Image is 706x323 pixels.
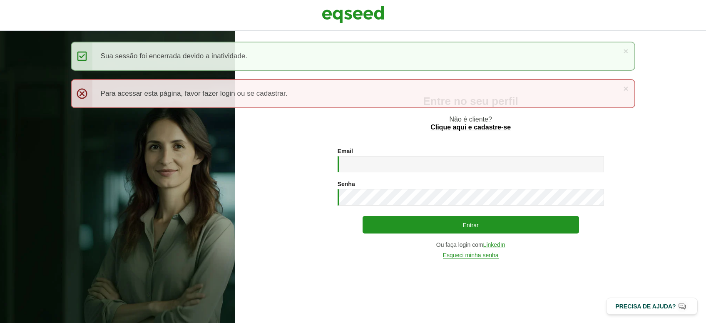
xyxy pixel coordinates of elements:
[322,4,384,25] img: EqSeed Logo
[623,84,628,93] a: ×
[338,181,355,187] label: Senha
[430,124,511,131] a: Clique aqui e cadastre-se
[252,115,689,131] p: Não é cliente?
[71,42,636,71] div: Sua sessão foi encerrada devido a inatividade.
[443,252,499,258] a: Esqueci minha senha
[483,242,505,248] a: LinkedIn
[363,216,579,234] button: Entrar
[338,148,353,154] label: Email
[623,47,628,55] a: ×
[71,79,636,108] div: Para acessar esta página, favor fazer login ou se cadastrar.
[338,242,604,248] div: Ou faça login com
